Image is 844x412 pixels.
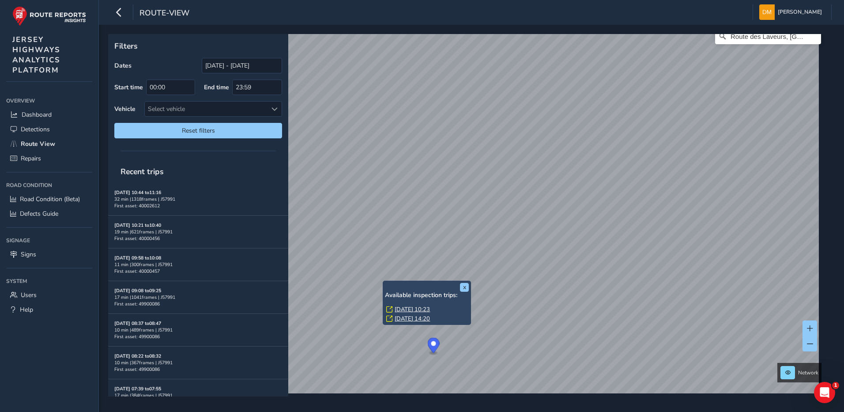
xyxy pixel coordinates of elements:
[114,255,161,261] strong: [DATE] 09:58 to 10:08
[114,123,282,138] button: Reset filters
[114,40,282,52] p: Filters
[114,189,161,196] strong: [DATE] 10:44 to 11:16
[114,366,160,373] span: First asset: 49900086
[114,83,143,92] label: Start time
[114,385,161,392] strong: [DATE] 07:39 to 07:55
[114,320,161,327] strong: [DATE] 08:37 to 08:47
[428,338,440,356] div: Map marker
[114,222,161,229] strong: [DATE] 10:21 to 10:40
[6,302,92,317] a: Help
[814,382,835,403] iframe: Intercom live chat
[21,140,55,148] span: Route View
[114,333,160,340] span: First asset: 49900086
[114,160,170,183] span: Recent trips
[6,107,92,122] a: Dashboard
[759,4,775,20] img: diamond-layout
[6,94,92,107] div: Overview
[6,151,92,166] a: Repairs
[12,6,86,26] img: rr logo
[114,294,282,301] div: 17 min | 1041 frames | J57991
[6,247,92,262] a: Signs
[114,268,160,275] span: First asset: 40000457
[6,122,92,137] a: Detections
[6,137,92,151] a: Route View
[114,235,160,242] span: First asset: 40000456
[114,392,282,399] div: 17 min | 384 frames | J57991
[21,125,50,134] span: Detections
[20,195,80,203] span: Road Condition (Beta)
[121,126,275,135] span: Reset filters
[778,4,822,20] span: [PERSON_NAME]
[114,261,282,268] div: 11 min | 300 frames | J57991
[798,369,818,376] span: Network
[832,382,839,389] span: 1
[460,283,469,292] button: x
[6,192,92,206] a: Road Condition (Beta)
[114,301,160,307] span: First asset: 49900086
[12,34,60,75] span: JERSEY HIGHWAYS ANALYTICS PLATFORM
[20,305,33,314] span: Help
[114,359,282,366] div: 10 min | 367 frames | J57991
[139,8,189,20] span: route-view
[6,288,92,302] a: Users
[21,291,37,299] span: Users
[114,196,282,202] div: 32 min | 1318 frames | J57991
[20,210,58,218] span: Defects Guide
[759,4,825,20] button: [PERSON_NAME]
[6,179,92,192] div: Road Condition
[21,154,41,163] span: Repairs
[22,111,52,119] span: Dashboard
[114,105,136,113] label: Vehicle
[395,305,430,313] a: [DATE] 10:23
[204,83,229,92] label: End time
[6,275,92,288] div: System
[6,234,92,247] div: Signage
[145,102,267,116] div: Select vehicle
[114,287,161,294] strong: [DATE] 09:08 to 09:25
[6,206,92,221] a: Defects Guide
[21,250,36,259] span: Signs
[114,229,282,235] div: 19 min | 621 frames | J57991
[395,315,430,323] a: [DATE] 14:20
[114,202,160,209] span: First asset: 40002612
[114,353,161,359] strong: [DATE] 08:22 to 08:32
[114,327,282,333] div: 10 min | 489 frames | J57991
[715,28,821,44] input: Search
[385,292,469,299] h6: Available inspection trips:
[111,24,819,393] canvas: Map
[114,61,132,70] label: Dates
